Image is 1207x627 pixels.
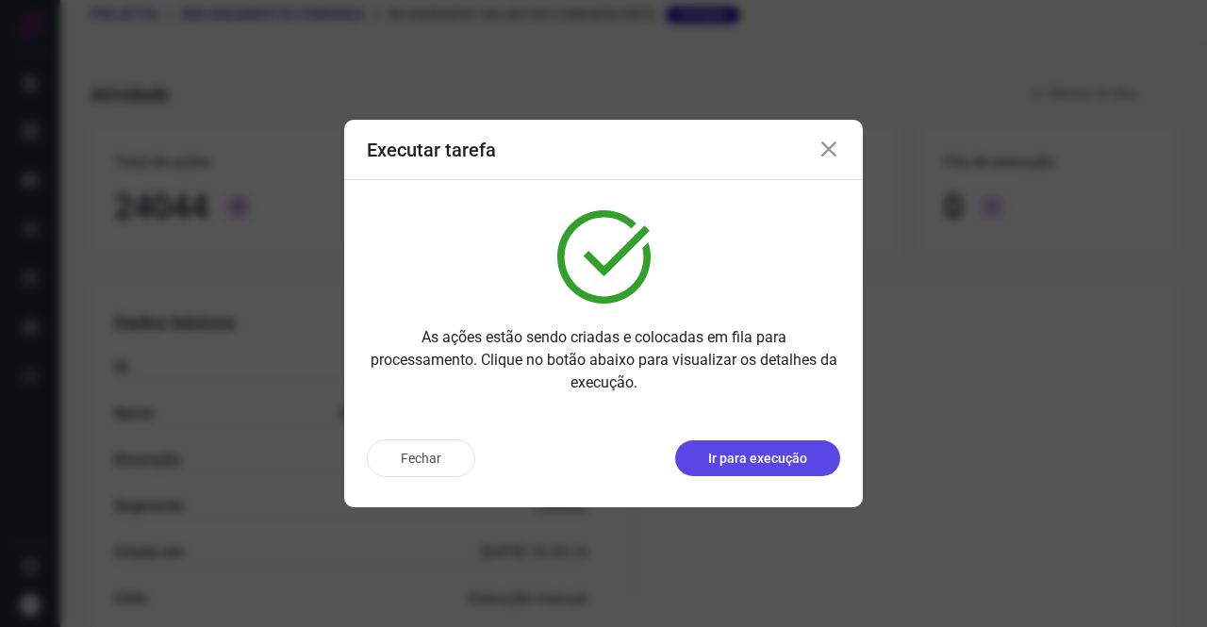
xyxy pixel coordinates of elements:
[675,440,840,476] button: Ir para execução
[557,210,651,304] img: verified.svg
[367,326,840,394] p: As ações estão sendo criadas e colocadas em fila para processamento. Clique no botão abaixo para ...
[367,139,496,161] h3: Executar tarefa
[367,439,475,477] button: Fechar
[708,449,807,469] p: Ir para execução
